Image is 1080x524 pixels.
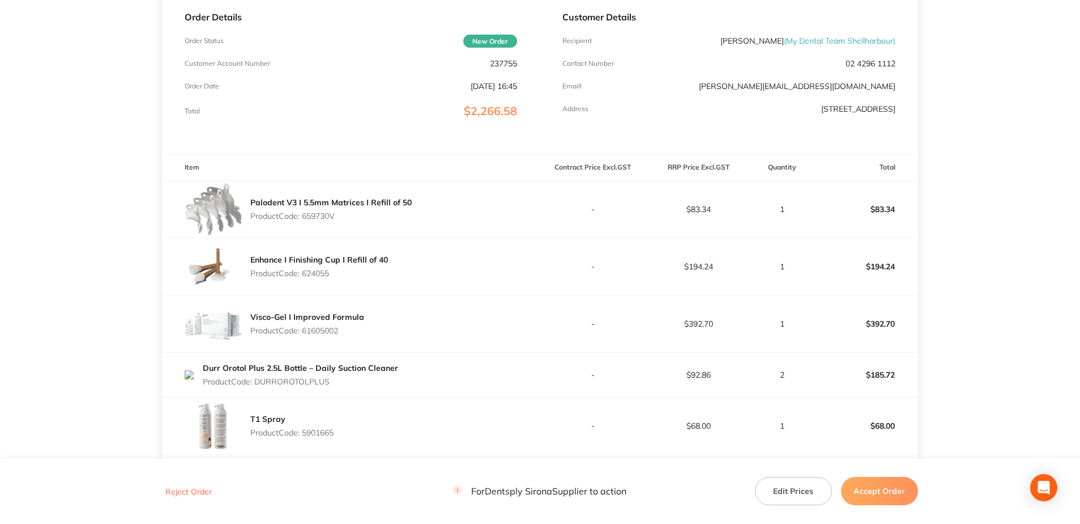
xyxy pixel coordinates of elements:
p: 1 [752,262,812,271]
th: RRP Price Excl. GST [646,154,752,181]
p: 237755 [490,59,517,68]
p: $83.34 [646,205,751,214]
p: 1 [752,205,812,214]
p: $392.70 [813,310,917,337]
p: 2 [752,370,812,379]
span: ( My Dental Team Shellharbour ) [784,36,895,46]
th: Total [812,154,918,181]
p: Product Code: 624055 [250,269,388,278]
p: Product Code: 659730V [250,212,412,221]
p: [DATE] 16:45 [471,82,517,91]
p: For Dentsply Sirona Supplier to action [453,486,626,497]
div: Open Intercom Messenger [1030,474,1057,501]
p: Address [562,105,588,113]
p: $68.00 [813,412,917,440]
button: Edit Prices [755,477,832,505]
p: Order Status [185,37,224,45]
p: $83.34 [813,196,917,223]
p: Order Date [185,82,219,90]
p: $92.86 [646,370,751,379]
p: 02 4296 1112 [846,59,895,68]
p: $194.24 [646,262,751,271]
p: 1 [752,421,812,430]
img: YmwzbThhZQ [185,238,241,295]
p: $194.24 [813,253,917,280]
img: dTdrcHM4Mg [185,370,194,379]
a: Visco-Gel I Improved Formula [250,312,364,322]
p: - [540,370,645,379]
p: Product Code: 61605002 [250,326,364,335]
p: - [540,205,645,214]
img: YXJyMHdjdw [185,295,241,352]
a: Enhance I Finishing Cup I Refill of 40 [250,255,388,265]
th: Item [162,154,540,181]
p: - [540,421,645,430]
a: [PERSON_NAME][EMAIL_ADDRESS][DOMAIN_NAME] [699,81,895,91]
img: enQ2NzZleg [185,181,241,238]
p: $392.70 [646,319,751,328]
th: Contract Price Excl. GST [540,154,646,181]
img: Z3hwZ2tiaQ [185,398,241,454]
p: - [540,319,645,328]
p: Contact Number [562,60,614,67]
span: New Order [463,35,517,48]
p: Recipient [562,37,592,45]
p: Customer Account Number [185,60,270,67]
p: - [540,262,645,271]
button: Reject Order [162,487,215,497]
p: Product Code: 5901665 [250,428,334,437]
p: Total [185,107,200,115]
p: Customer Details [562,12,895,22]
a: Palodent V3 I 5.5mm Matrices I Refill of 50 [250,197,412,208]
p: $68.00 [646,421,751,430]
p: Order Details [185,12,517,22]
p: $185.72 [813,361,917,388]
p: 1 [752,319,812,328]
img: c3FmN3FqcA [185,455,241,512]
th: Quantity [752,154,812,181]
p: Product Code: DURROROTOLPLUS [203,377,398,386]
p: [STREET_ADDRESS] [821,104,895,113]
a: Durr Orotol Plus 2.5L Bottle – Daily Suction Cleaner [203,363,398,373]
p: Emaill [562,82,582,90]
p: [PERSON_NAME] [720,36,895,45]
a: T1 Spray [250,414,285,424]
span: $2,266.58 [464,104,517,118]
button: Accept Order [841,477,918,505]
